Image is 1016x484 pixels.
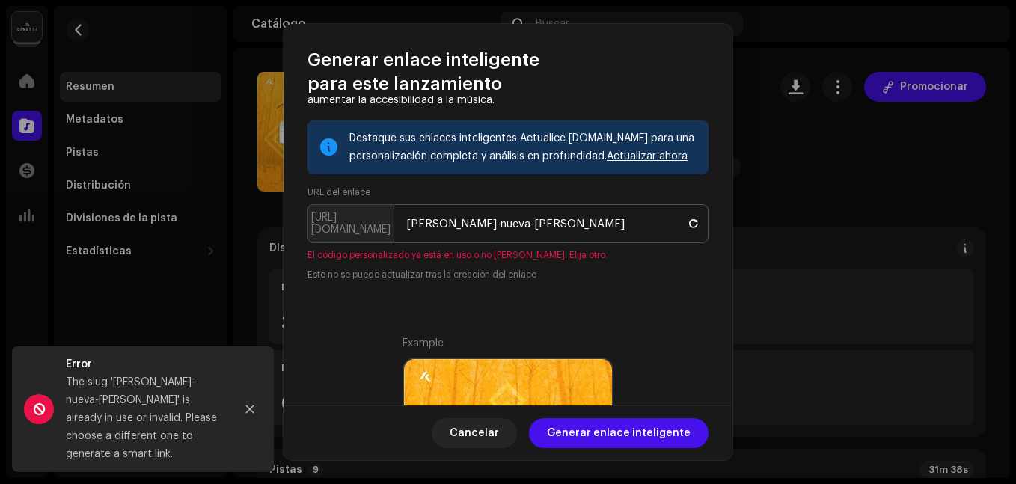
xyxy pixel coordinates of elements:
div: The slug '[PERSON_NAME]-nueva-[PERSON_NAME]' is already in use or invalid. Please choose a differ... [66,373,223,463]
div: Error [66,355,223,373]
div: Generar enlace inteligente para este lanzamiento [284,24,732,96]
label: URL del enlace [307,186,370,198]
div: Destaque sus enlaces inteligentes Actualice [DOMAIN_NAME] para una personalización completa y aná... [349,129,697,165]
small: El código personalizado ya está en uso o no [PERSON_NAME]. Elija otro. [307,249,709,261]
button: Close [235,394,265,424]
p-inputgroup-addon: [URL][DOMAIN_NAME] [307,204,394,243]
span: Generar enlace inteligente [547,418,691,448]
span: Cancelar [450,418,499,448]
small: Este no se puede actualizar tras la creación del enlace [307,267,536,282]
button: Cancelar [432,418,517,448]
a: Actualizar ahora [607,151,688,162]
div: Example [403,336,613,352]
button: Generar enlace inteligente [529,418,709,448]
